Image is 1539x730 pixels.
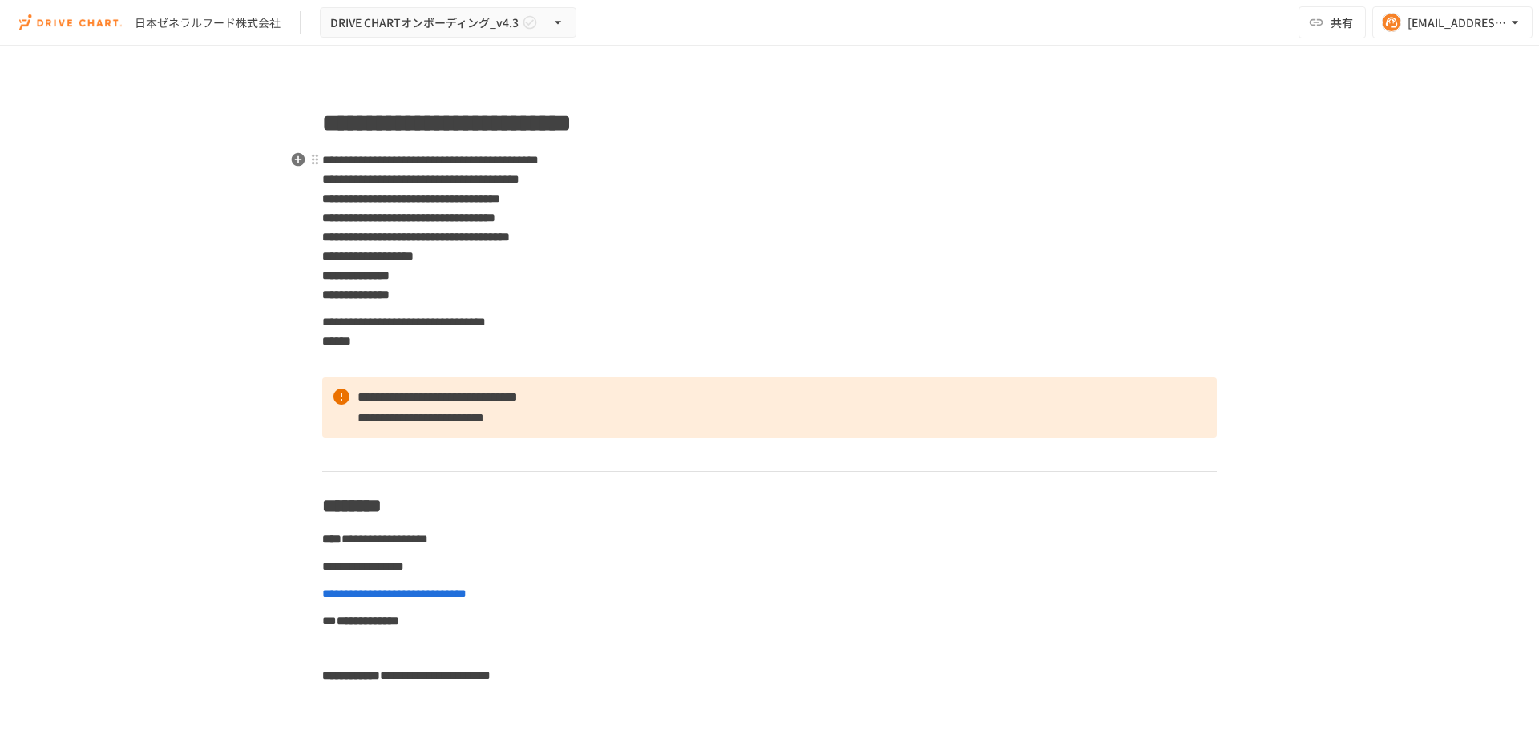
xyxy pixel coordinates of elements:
[1331,14,1353,31] span: 共有
[1299,6,1366,38] button: 共有
[320,7,576,38] button: DRIVE CHARTオンボーディング_v4.3
[135,14,281,31] div: 日本ゼネラルフード株式会社
[330,13,519,33] span: DRIVE CHARTオンボーディング_v4.3
[1372,6,1533,38] button: [EMAIL_ADDRESS][DOMAIN_NAME]
[1408,13,1507,33] div: [EMAIL_ADDRESS][DOMAIN_NAME]
[19,10,122,35] img: i9VDDS9JuLRLX3JIUyK59LcYp6Y9cayLPHs4hOxMB9W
